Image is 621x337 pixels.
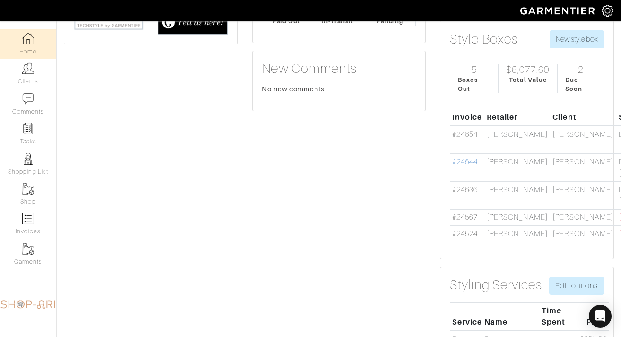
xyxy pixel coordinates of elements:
[262,61,416,77] h3: New Comments
[450,277,542,293] h3: Styling Services
[22,33,34,44] img: dashboard-icon-dbcd8f5a0b271acd01030246c82b418ddd0df26cd7fceb0bd07c9910d44c42f6.png
[551,209,616,226] td: [PERSON_NAME]
[22,243,34,255] img: garments-icon-b7da505a4dc4fd61783c78ac3ca0ef83fa9d6f193b1c9dc38574b1d14d53ca28.png
[22,123,34,134] img: reminder-icon-8004d30b9f0a5d33ae49ab947aed9ed385cf756f9e5892f1edd6e32f2345188e.png
[506,64,550,75] div: $6,077.60
[549,277,604,295] a: Edit options
[484,209,550,226] td: [PERSON_NAME]
[551,226,616,242] td: [PERSON_NAME]
[602,5,613,17] img: gear-icon-white-bd11855cb880d31180b6d7d6211b90ccbf57a29d726f0c71d8c61bd08dd39cc2.png
[452,213,478,222] a: #24567
[484,109,550,126] th: Retailer
[516,2,602,19] img: garmentier-logo-header-white-b43fb05a5012e4ada735d5af1a66efaba907eab6374d6393d1fbf88cb4ef424d.png
[551,126,616,154] td: [PERSON_NAME]
[452,230,478,238] a: #24524
[472,64,477,75] div: 5
[509,75,547,84] div: Total Value
[450,31,518,47] h3: Style Boxes
[589,305,612,328] div: Open Intercom Messenger
[551,154,616,182] td: [PERSON_NAME]
[22,183,34,195] img: garments-icon-b7da505a4dc4fd61783c78ac3ca0ef83fa9d6f193b1c9dc38574b1d14d53ca28.png
[158,11,228,35] img: feedback_requests-3821251ac2bd56c73c230f3229a5b25d6eb027adea667894f41107c140538ee0.png
[452,130,478,139] a: #24654
[458,75,490,93] div: Boxes Out
[578,64,584,75] div: 2
[450,302,539,330] th: Service Name
[22,62,34,74] img: clients-icon-6bae9207a08558b7cb47a8932f037763ab4055f8c8b6bfacd5dc20c3e0201464.png
[539,302,572,330] th: Time Spent
[484,226,550,242] td: [PERSON_NAME]
[452,186,478,194] a: #24636
[22,93,34,105] img: comment-icon-a0a6a9ef722e966f86d9cbdc48e553b5cf19dbc54f86b18d962a5391bc8f6eb6.png
[484,154,550,182] td: [PERSON_NAME]
[551,182,616,210] td: [PERSON_NAME]
[452,158,478,166] a: #24644
[22,153,34,165] img: stylists-icon-eb353228a002819b7ec25b43dbf5f0378dd9e0616d9560372ff212230b889e62.png
[450,109,484,126] th: Invoice
[551,109,616,126] th: Client
[550,30,604,48] button: New style box
[572,302,609,330] th: Price
[565,75,596,93] div: Due Soon
[262,84,416,94] div: No new comments
[22,213,34,224] img: orders-icon-0abe47150d42831381b5fb84f609e132dff9fe21cb692f30cb5eec754e2cba89.png
[484,126,550,154] td: [PERSON_NAME]
[484,182,550,210] td: [PERSON_NAME]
